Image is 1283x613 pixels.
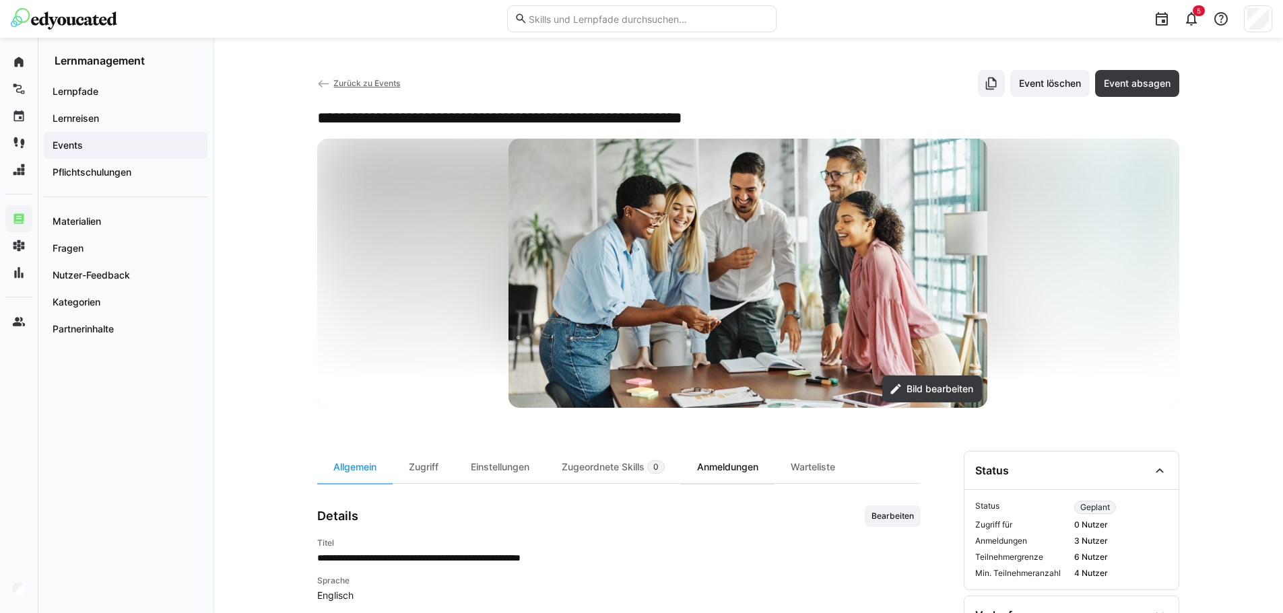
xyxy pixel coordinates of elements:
button: Event absagen [1095,70,1179,97]
a: Zurück zu Events [317,78,401,88]
span: 5 [1197,7,1201,15]
div: Anmeldungen [681,451,775,483]
button: Event löschen [1010,70,1090,97]
span: Bild bearbeiten [904,382,975,396]
span: Event löschen [1017,77,1083,90]
span: Min. Teilnehmeranzahl [975,568,1069,579]
h4: Sprache [317,575,921,586]
span: 6 Nutzer [1074,552,1168,563]
input: Skills und Lernpfade durchsuchen… [527,13,768,25]
div: Allgemein [317,451,393,483]
button: Bild bearbeiten [882,375,982,402]
div: Zugriff [393,451,455,483]
span: Status [975,501,1069,514]
span: Englisch [317,589,921,602]
div: Warteliste [775,451,851,483]
div: Zugeordnete Skills [546,451,681,483]
h4: Titel [317,538,921,548]
button: Bearbeiten [865,505,921,527]
h3: Details [317,509,358,524]
span: Bearbeiten [870,511,915,521]
span: 0 [653,462,659,472]
span: 0 Nutzer [1074,519,1168,530]
span: Anmeldungen [975,536,1069,546]
span: 4 Nutzer [1074,568,1168,579]
span: Zurück zu Events [333,78,400,88]
span: 3 Nutzer [1074,536,1168,546]
div: Einstellungen [455,451,546,483]
span: Geplant [1080,502,1110,513]
span: Zugriff für [975,519,1069,530]
div: Status [975,464,1009,477]
span: Event absagen [1102,77,1173,90]
span: Teilnehmergrenze [975,552,1069,563]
